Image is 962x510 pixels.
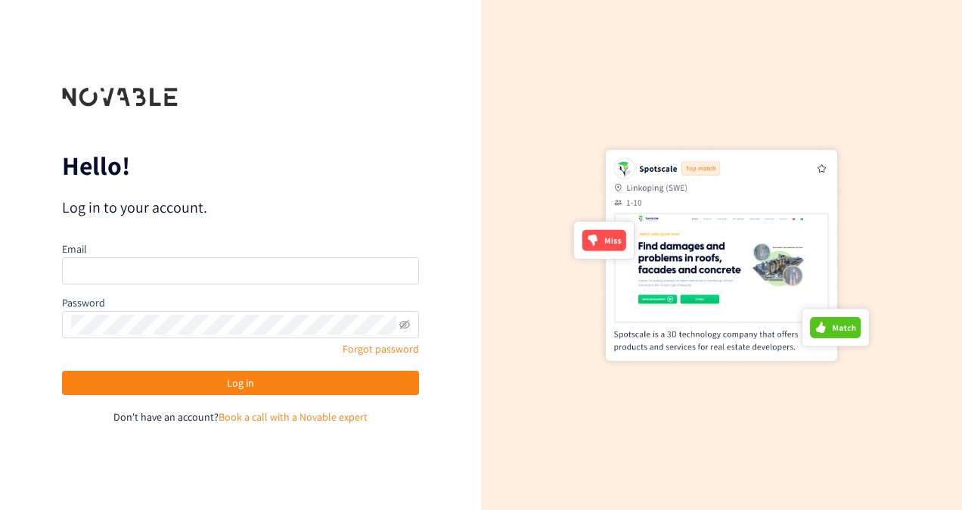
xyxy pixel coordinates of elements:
[113,410,219,424] span: Don't have an account?
[219,410,368,424] a: Book a call with a Novable expert
[227,375,254,391] span: Log in
[62,154,419,178] p: Hello!
[62,371,419,395] button: Log in
[343,342,419,356] a: Forgot password
[62,242,87,256] label: Email
[62,197,419,218] p: Log in to your account.
[399,319,410,330] span: eye-invisible
[62,296,105,309] label: Password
